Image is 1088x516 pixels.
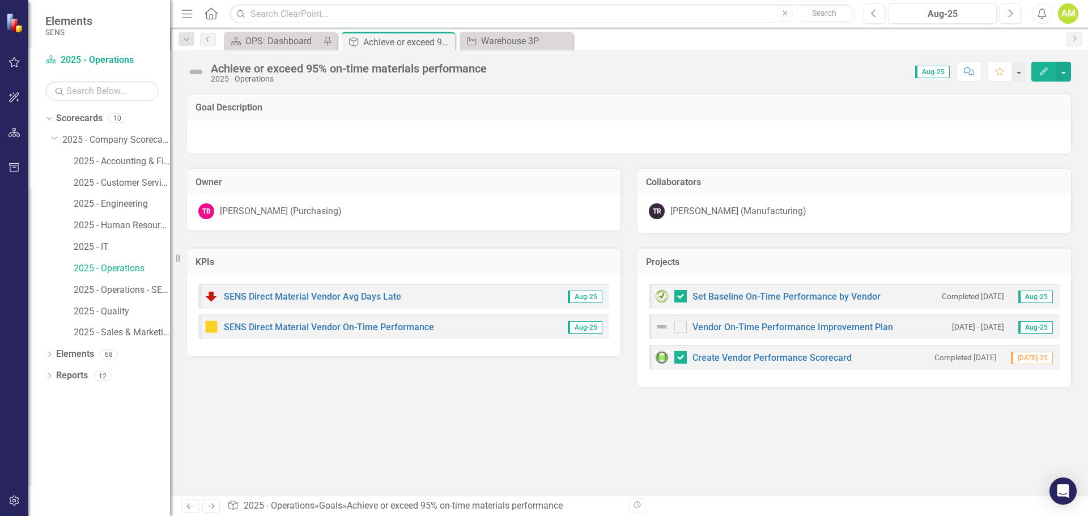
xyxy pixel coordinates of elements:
[363,35,452,49] div: Achieve or exceed 95% on-time materials performance
[244,500,314,511] a: 2025 - Operations
[224,322,434,332] a: SENS Direct Material Vendor On-Time Performance
[888,3,997,24] button: Aug-25
[220,205,342,218] div: [PERSON_NAME] (Purchasing)
[45,54,159,67] a: 2025 - Operations
[224,291,401,302] a: SENS Direct Material Vendor Avg Days Late
[74,284,170,297] a: 2025 - Operations - SENS Legacy KPIs
[796,6,852,22] button: Search
[655,351,669,364] img: Green: On Track
[1049,477,1077,505] div: Open Intercom Messenger
[692,352,852,363] a: Create Vendor Performance Scorecard
[227,34,320,48] a: OPS: Dashboard
[195,257,612,267] h3: KPIs
[1058,3,1078,24] button: AM
[74,262,170,275] a: 2025 - Operations
[74,155,170,168] a: 2025 - Accounting & Finance
[195,103,1062,113] h3: Goal Description
[74,326,170,339] a: 2025 - Sales & Marketing
[227,500,620,513] div: » »
[100,349,118,359] div: 68
[670,205,806,218] div: [PERSON_NAME] (Manufacturing)
[655,289,669,303] img: Completed
[655,320,669,334] img: Not Defined
[45,81,159,101] input: Search Below...
[646,257,1062,267] h3: Projects
[1018,321,1053,334] span: Aug-25
[195,177,612,187] h3: Owner
[319,500,342,511] a: Goals
[229,4,855,24] input: Search ClearPoint...
[568,321,602,334] span: Aug-25
[481,34,570,48] div: Warehouse 3P
[74,305,170,318] a: 2025 - Quality
[205,289,218,303] img: Below Target
[568,291,602,303] span: Aug-25
[462,34,570,48] a: Warehouse 3P
[245,34,320,48] div: OPS: Dashboard
[1011,352,1053,364] span: [DATE]-25
[649,203,665,219] div: TR
[45,28,92,37] small: SENS
[347,500,563,511] div: Achieve or exceed 95% on-time materials performance
[952,322,1004,332] small: [DATE] - [DATE]
[74,241,170,254] a: 2025 - IT
[108,114,126,123] div: 10
[205,320,218,334] img: At Risk
[45,14,92,28] span: Elements
[6,13,25,33] img: ClearPoint Strategy
[892,7,993,21] div: Aug-25
[934,352,997,363] small: Completed [DATE]
[62,134,170,147] a: 2025 - Company Scorecard
[1018,291,1053,303] span: Aug-25
[93,371,112,381] div: 12
[56,112,103,125] a: Scorecards
[74,219,170,232] a: 2025 - Human Resources
[211,75,487,83] div: 2025 - Operations
[187,63,205,81] img: Not Defined
[692,291,881,302] a: Set Baseline On-Time Performance by Vendor
[74,177,170,190] a: 2025 - Customer Service
[646,177,1062,187] h3: Collaborators
[942,291,1004,302] small: Completed [DATE]
[211,62,487,75] div: Achieve or exceed 95% on-time materials performance
[56,369,88,382] a: Reports
[812,8,836,18] span: Search
[56,348,94,361] a: Elements
[74,198,170,211] a: 2025 - Engineering
[692,322,893,332] a: Vendor On-Time Performance Improvement Plan
[198,203,214,219] div: TB
[915,66,950,78] span: Aug-25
